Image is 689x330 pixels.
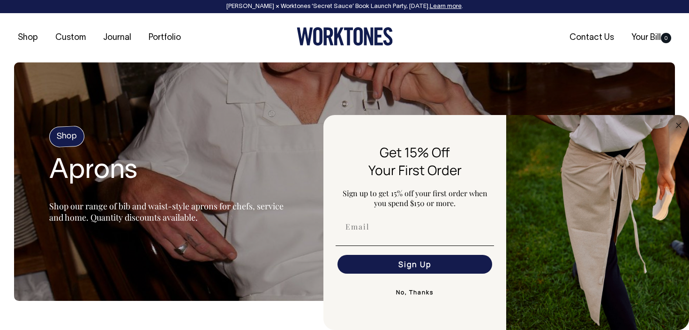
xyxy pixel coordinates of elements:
h1: Aprons [49,156,284,186]
img: 5e34ad8f-4f05-4173-92a8-ea475ee49ac9.jpeg [506,115,689,330]
button: Close dialog [673,120,684,131]
a: Portfolio [145,30,185,46]
span: 0 [661,33,671,43]
button: No, Thanks [336,283,494,302]
div: [PERSON_NAME] × Worktones ‘Secret Sauce’ Book Launch Party, [DATE]. . [9,3,680,10]
h4: Shop [49,126,85,148]
span: Shop our range of bib and waist-style aprons for chefs, service and home. Quantity discounts avai... [49,200,284,223]
input: Email [337,217,492,236]
a: Your Bill0 [628,30,675,46]
a: Custom [52,30,90,46]
a: Contact Us [566,30,618,46]
a: Learn more [430,4,462,9]
a: Journal [99,30,135,46]
span: Get 15% Off [380,143,450,161]
img: underline [336,246,494,246]
button: Sign Up [337,255,492,274]
span: Sign up to get 15% off your first order when you spend $150 or more. [343,188,487,208]
span: Your First Order [368,161,462,179]
a: Shop [14,30,42,46]
div: FLYOUT Form [323,115,689,330]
